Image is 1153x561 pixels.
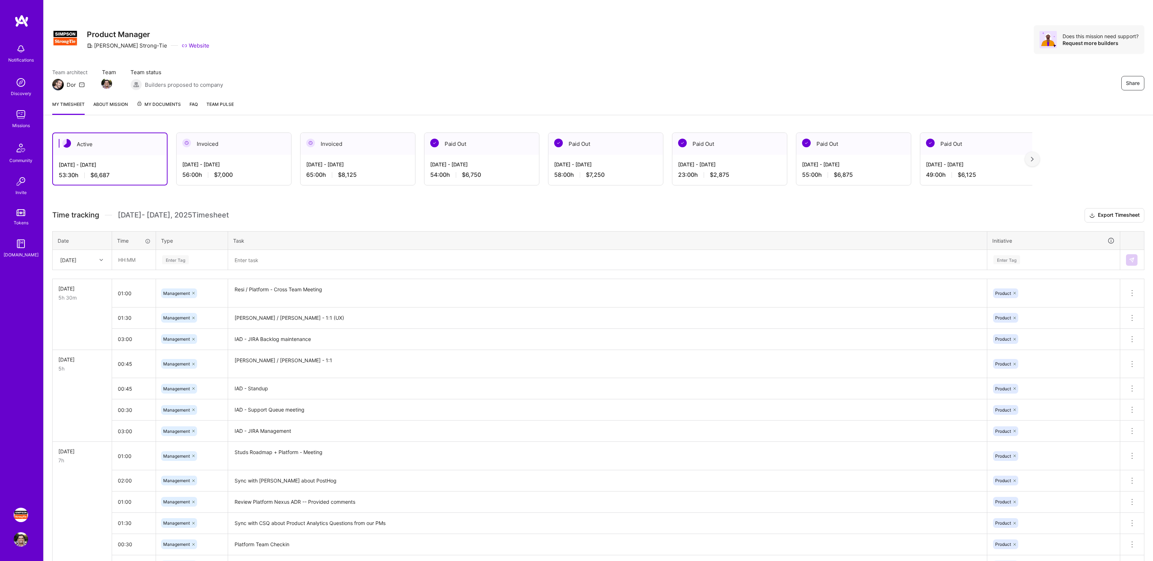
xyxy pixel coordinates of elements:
[182,139,191,147] img: Invoiced
[182,171,285,179] div: 56:00 h
[145,81,223,89] span: Builders proposed to company
[228,231,987,250] th: Task
[163,315,190,320] span: Management
[163,386,190,391] span: Management
[52,211,99,220] span: Time tracking
[993,254,1020,265] div: Enter Tag
[301,133,415,155] div: Invoiced
[163,478,190,483] span: Management
[995,542,1011,547] span: Product
[995,336,1011,342] span: Product
[229,471,986,491] textarea: Sync with [PERSON_NAME] about PostHog
[52,79,64,90] img: Team Architect
[112,354,156,373] input: HH:MM
[229,443,986,470] textarea: Studs Roadmap + Platform - Meeting
[796,133,911,155] div: Paid Out
[163,520,190,526] span: Management
[424,133,539,155] div: Paid Out
[130,68,223,76] span: Team status
[162,254,189,265] div: Enter Tag
[12,532,30,547] a: User Avatar
[1121,76,1144,90] button: Share
[995,407,1011,413] span: Product
[112,329,156,349] input: HH:MM
[12,139,30,157] img: Community
[992,237,1115,245] div: Initiative
[306,139,315,147] img: Invoiced
[17,209,25,216] img: tokens
[58,448,106,455] div: [DATE]
[206,102,234,107] span: Team Pulse
[430,171,533,179] div: 54:00 h
[53,231,112,250] th: Date
[12,508,30,522] a: Simpson Strong-Tie: Product Manager
[163,542,190,547] span: Management
[130,79,142,90] img: Builders proposed to company
[14,237,28,251] img: guide book
[586,171,605,179] span: $7,250
[177,133,291,155] div: Invoiced
[920,133,1035,155] div: Paid Out
[229,329,986,349] textarea: IAD - JIRA Backlog maintenance
[118,211,229,220] span: [DATE] - [DATE] , 2025 Timesheet
[678,139,687,147] img: Paid Out
[52,100,85,115] a: My timesheet
[1126,80,1140,87] span: Share
[14,75,28,90] img: discovery
[1063,33,1139,40] div: Does this mission need support?
[338,171,357,179] span: $8,125
[15,189,27,196] div: Invite
[14,532,28,547] img: User Avatar
[58,457,106,464] div: 7h
[190,100,198,115] a: FAQ
[58,294,106,301] div: 5h 30m
[62,139,71,148] img: Active
[430,139,439,147] img: Paid Out
[995,478,1011,483] span: Product
[112,535,156,554] input: HH:MM
[1040,31,1057,48] img: Avatar
[182,42,209,49] a: Website
[87,30,209,39] h3: Product Manager
[430,161,533,168] div: [DATE] - [DATE]
[117,237,151,244] div: Time
[137,100,181,115] a: My Documents
[4,251,39,259] div: [DOMAIN_NAME]
[229,492,986,512] textarea: Review Platform Nexus ADR -- Provided comments
[52,68,88,76] span: Team architect
[1063,40,1139,46] div: Request more builders
[58,285,106,292] div: [DATE]
[206,100,234,115] a: Team Pulse
[554,139,563,147] img: Paid Out
[102,77,111,90] a: Team Member Avatar
[59,161,161,169] div: [DATE] - [DATE]
[112,308,156,327] input: HH:MM
[137,100,181,108] span: My Documents
[53,133,167,155] div: Active
[995,499,1011,504] span: Product
[90,171,110,179] span: $6,687
[926,139,935,147] img: Paid Out
[163,499,190,504] span: Management
[229,280,986,307] textarea: Resi / Platform - Cross Team Meeting
[182,161,285,168] div: [DATE] - [DATE]
[710,171,729,179] span: $2,875
[995,361,1011,367] span: Product
[1085,208,1144,223] button: Export Timesheet
[112,492,156,511] input: HH:MM
[1089,212,1095,219] i: icon Download
[958,171,976,179] span: $6,125
[59,171,161,179] div: 53:30 h
[14,508,28,522] img: Simpson Strong-Tie: Product Manager
[112,400,156,419] input: HH:MM
[79,82,85,87] i: icon Mail
[101,78,112,89] img: Team Member Avatar
[163,407,190,413] span: Management
[678,171,781,179] div: 23:00 h
[229,400,986,420] textarea: IAD - Support Queue meeting
[14,107,28,122] img: teamwork
[12,122,30,129] div: Missions
[834,171,853,179] span: $6,875
[14,42,28,56] img: bell
[548,133,663,155] div: Paid Out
